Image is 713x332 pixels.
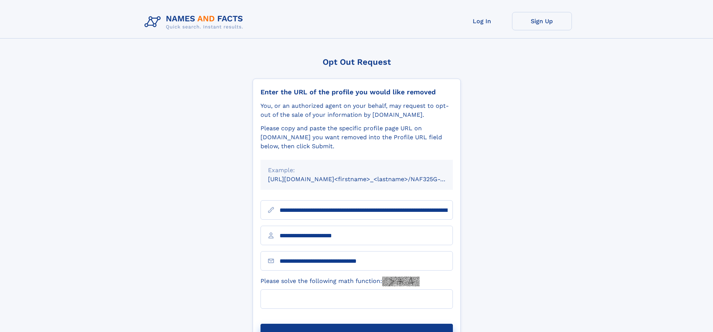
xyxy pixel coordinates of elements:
div: Enter the URL of the profile you would like removed [260,88,453,96]
img: Logo Names and Facts [141,12,249,32]
small: [URL][DOMAIN_NAME]<firstname>_<lastname>/NAF325G-xxxxxxxx [268,176,467,183]
a: Log In [452,12,512,30]
a: Sign Up [512,12,572,30]
div: Example: [268,166,445,175]
div: You, or an authorized agent on your behalf, may request to opt-out of the sale of your informatio... [260,101,453,119]
div: Opt Out Request [253,57,461,67]
div: Please copy and paste the specific profile page URL on [DOMAIN_NAME] you want removed into the Pr... [260,124,453,151]
label: Please solve the following math function: [260,277,420,286]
